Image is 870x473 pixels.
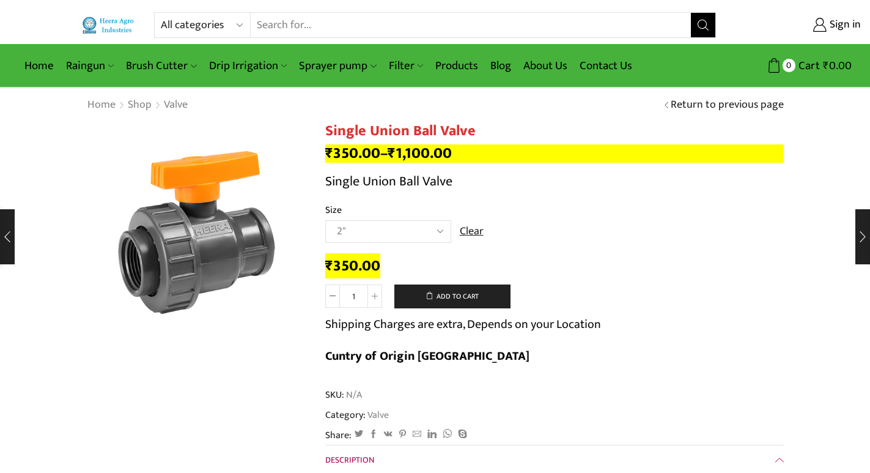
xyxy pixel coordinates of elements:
a: Clear options [460,224,484,240]
span: ₹ [325,141,333,166]
span: Single Union Ball Valve [325,170,452,193]
b: Cuntry of Origin [GEOGRAPHIC_DATA] [325,346,529,367]
span: Cart [795,58,820,74]
bdi: 350.00 [325,253,380,278]
bdi: 350.00 [325,141,380,166]
span: ₹ [388,141,396,166]
label: Size [325,203,342,217]
a: Shop [127,97,152,113]
span: SKU: [325,388,784,402]
span: Description [325,453,374,467]
a: Home [87,97,116,113]
a: About Us [517,51,573,80]
p: – [325,144,784,163]
a: Sprayer pump [293,51,382,80]
a: Filter [383,51,429,80]
input: Search for... [251,13,690,37]
span: Share: [325,428,352,442]
span: Category: [325,408,389,422]
bdi: 0.00 [823,56,852,75]
button: Search button [691,13,715,37]
input: Product quantity [340,285,367,308]
span: Sign in [827,17,861,33]
a: Sign in [734,14,861,36]
h1: Single Union Ball Valve [325,122,784,140]
a: Home [18,51,60,80]
bdi: 1,100.00 [388,141,452,166]
a: Drip Irrigation [203,51,293,80]
a: Products [429,51,484,80]
button: Add to cart [394,285,511,309]
a: 0 Cart ₹0.00 [728,54,852,77]
p: Shipping Charges are extra, Depends on your Location [325,315,601,334]
a: Brush Cutter [120,51,202,80]
a: Contact Us [573,51,638,80]
span: 0 [783,59,795,72]
nav: Breadcrumb [87,97,188,113]
a: Blog [484,51,517,80]
span: ₹ [823,56,829,75]
a: Raingun [60,51,120,80]
a: Return to previous page [671,97,784,113]
a: Valve [366,407,389,423]
span: N/A [344,388,362,402]
a: Valve [163,97,188,113]
span: ₹ [325,253,333,278]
